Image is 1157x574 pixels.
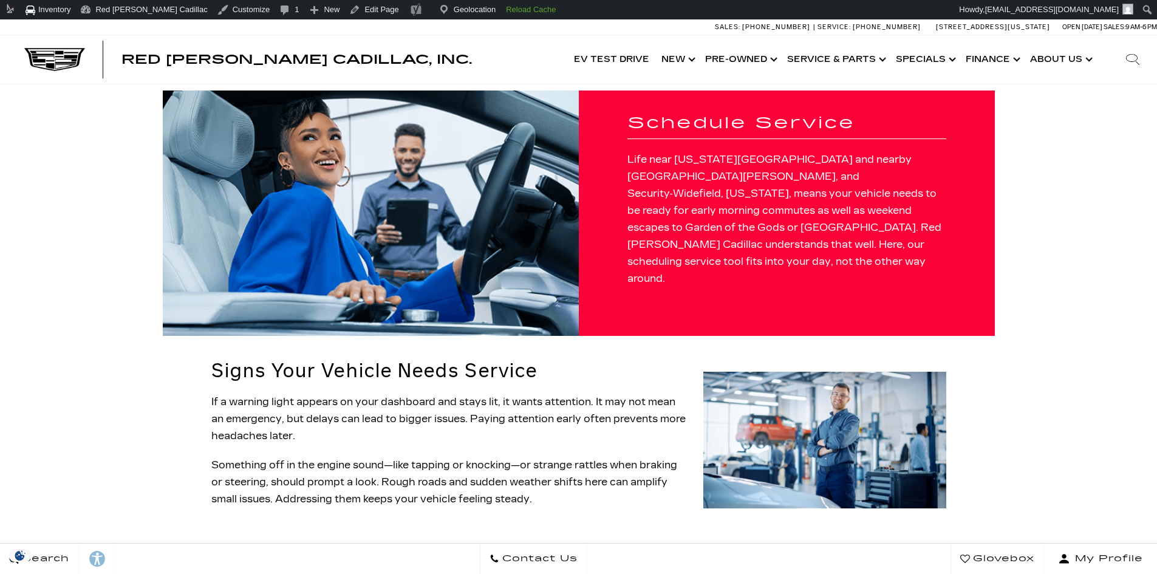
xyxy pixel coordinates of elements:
[121,53,472,66] a: Red [PERSON_NAME] Cadillac, Inc.
[24,48,85,71] img: Cadillac Dark Logo with Cadillac White Text
[1070,550,1143,567] span: My Profile
[480,544,587,574] a: Contact Us
[655,35,699,84] a: New
[817,23,851,31] span: Service:
[211,457,688,508] p: Something off in the engine sound—like tapping or knocking—or strange rattles when braking or ste...
[960,35,1024,84] a: Finance
[627,151,946,287] p: Life near [US_STATE][GEOGRAPHIC_DATA] and nearby [GEOGRAPHIC_DATA][PERSON_NAME], and Security‑Wid...
[715,23,740,31] span: Sales:
[163,91,579,336] img: Schedule Service
[121,52,472,67] span: Red [PERSON_NAME] Cadillac, Inc.
[1024,35,1096,84] a: About Us
[781,35,890,84] a: Service & Parts
[499,550,578,567] span: Contact Us
[19,550,69,567] span: Search
[506,5,556,14] strong: Reload Cache
[853,23,921,31] span: [PHONE_NUMBER]
[742,23,810,31] span: [PHONE_NUMBER]
[715,24,813,30] a: Sales: [PHONE_NUMBER]
[1125,23,1157,31] span: 9 AM-6 PM
[1062,23,1102,31] span: Open [DATE]
[627,115,946,132] h1: Schedule Service
[1044,544,1157,574] button: Open user profile menu
[6,549,34,562] img: Opt-Out Icon
[211,360,688,381] h2: Signs Your Vehicle Needs Service
[936,23,1050,31] a: [STREET_ADDRESS][US_STATE]
[568,35,655,84] a: EV Test Drive
[699,35,781,84] a: Pre-Owned
[890,35,960,84] a: Specials
[813,24,924,30] a: Service: [PHONE_NUMBER]
[211,394,688,445] p: If a warning light appears on your dashboard and stays lit, it wants attention. It may not mean a...
[6,549,34,562] section: Click to Open Cookie Consent Modal
[703,372,946,508] img: Schedule Service
[970,550,1034,567] span: Glovebox
[951,544,1044,574] a: Glovebox
[1104,23,1125,31] span: Sales:
[985,5,1119,14] span: [EMAIL_ADDRESS][DOMAIN_NAME]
